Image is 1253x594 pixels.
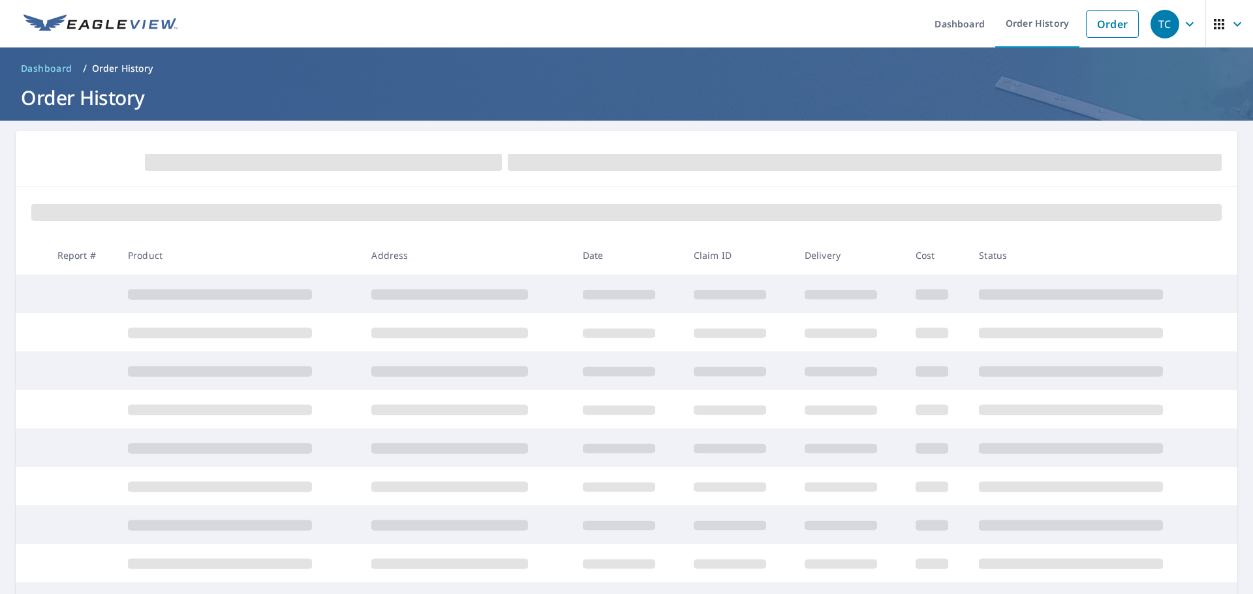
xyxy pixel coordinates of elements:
[16,58,1237,79] nav: breadcrumb
[1086,10,1139,38] a: Order
[23,14,178,34] img: EV Logo
[968,236,1213,275] th: Status
[21,62,72,75] span: Dashboard
[361,236,572,275] th: Address
[47,236,117,275] th: Report #
[1151,10,1179,38] div: TC
[683,236,794,275] th: Claim ID
[16,58,78,79] a: Dashboard
[572,236,683,275] th: Date
[16,84,1237,111] h1: Order History
[794,236,905,275] th: Delivery
[117,236,361,275] th: Product
[83,61,87,76] li: /
[92,62,153,75] p: Order History
[905,236,969,275] th: Cost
